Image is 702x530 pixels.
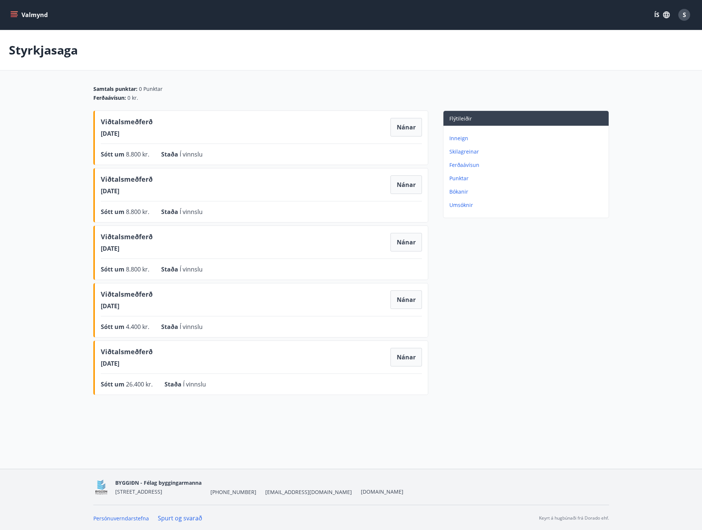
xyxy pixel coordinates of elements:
p: Bókanir [449,188,606,195]
span: S [683,11,686,19]
span: 4.400 kr. [126,323,149,331]
span: Staða [161,265,180,273]
span: Staða [164,380,183,388]
p: Styrkjasaga [9,42,78,58]
span: [PHONE_NUMBER] [210,488,256,496]
button: Nánar [390,233,422,251]
span: Samtals punktar : [93,85,137,93]
p: Punktar [449,175,606,182]
a: Spurt og svarað [158,514,202,522]
span: [DATE] [101,187,153,195]
span: Viðtalsmeðferð [101,117,153,129]
button: Nánar [390,290,422,309]
span: [STREET_ADDRESS] [115,488,162,495]
span: Viðtalsmeðferð [101,289,153,302]
span: Sótt um [101,323,126,331]
span: Flýtileiðir [449,115,472,122]
p: Inneign [449,135,606,142]
span: [DATE] [101,129,153,138]
img: BKlGVmlTW1Qrz68WFGMFQUcXHWdQd7yePWMkvn3i.png [93,479,109,495]
span: Sótt um [101,265,126,273]
span: 26.400 kr. [126,380,153,388]
button: Nánar [390,118,422,136]
span: Í vinnslu [183,380,206,388]
span: Sótt um [101,208,126,216]
button: ÍS [650,8,674,22]
p: Skilagreinar [449,148,606,155]
span: Staða [161,150,180,158]
a: Persónuverndarstefna [93,515,149,522]
button: Nánar [390,175,422,194]
p: Keyrt á hugbúnaði frá Dorado ehf. [539,515,609,521]
button: S [675,6,693,24]
span: BYGGIÐN - Félag byggingarmanna [115,479,202,486]
span: Sótt um [101,380,126,388]
span: Í vinnslu [180,150,203,158]
span: Sótt um [101,150,126,158]
span: 8.800 kr. [126,150,149,158]
span: Staða [161,323,180,331]
span: [EMAIL_ADDRESS][DOMAIN_NAME] [265,488,352,496]
span: Viðtalsmeðferð [101,174,153,187]
p: Ferðaávísun [449,161,606,169]
button: menu [9,8,51,22]
span: [DATE] [101,359,153,368]
a: [DOMAIN_NAME] [361,488,403,495]
span: Viðtalsmeðferð [101,232,153,244]
span: 8.800 kr. [126,265,149,273]
span: [DATE] [101,302,153,310]
span: 8.800 kr. [126,208,149,216]
span: [DATE] [101,244,153,253]
span: Viðtalsmeðferð [101,347,153,359]
span: Í vinnslu [180,323,203,331]
span: Ferðaávísun : [93,94,126,102]
span: 0 Punktar [139,85,163,93]
span: Í vinnslu [180,208,203,216]
span: 0 kr. [127,94,138,102]
button: Nánar [390,348,422,366]
span: Í vinnslu [180,265,203,273]
p: Umsóknir [449,201,606,209]
span: Staða [161,208,180,216]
